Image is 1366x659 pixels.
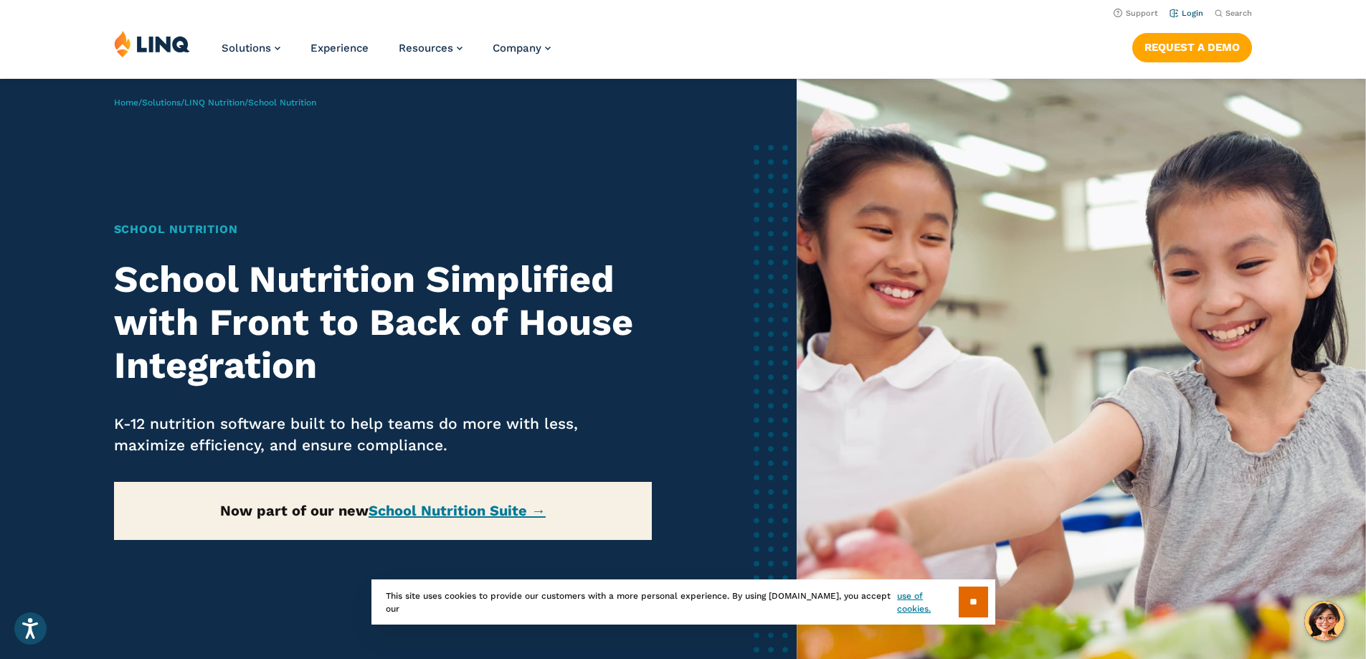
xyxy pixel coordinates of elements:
div: This site uses cookies to provide our customers with a more personal experience. By using [DOMAIN... [371,579,995,625]
a: Experience [310,42,369,54]
span: Company [493,42,541,54]
nav: Primary Navigation [222,30,551,77]
p: K-12 nutrition software built to help teams do more with less, maximize efficiency, and ensure co... [114,413,653,456]
span: Solutions [222,42,271,54]
a: Company [493,42,551,54]
span: Search [1225,9,1252,18]
span: School Nutrition [248,98,316,108]
button: Open Search Bar [1215,8,1252,19]
a: Request a Demo [1132,33,1252,62]
strong: Now part of our new [220,502,546,519]
a: LINQ Nutrition [184,98,245,108]
h2: School Nutrition Simplified with Front to Back of House Integration [114,258,653,387]
a: Resources [399,42,463,54]
a: use of cookies. [897,589,958,615]
a: Solutions [222,42,280,54]
a: Login [1170,9,1203,18]
a: Home [114,98,138,108]
img: LINQ | K‑12 Software [114,30,190,57]
a: Support [1114,9,1158,18]
h1: School Nutrition [114,221,653,238]
nav: Button Navigation [1132,30,1252,62]
span: Resources [399,42,453,54]
a: School Nutrition Suite → [369,502,546,519]
span: / / / [114,98,316,108]
button: Hello, have a question? Let’s chat. [1304,601,1344,641]
a: Solutions [142,98,181,108]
